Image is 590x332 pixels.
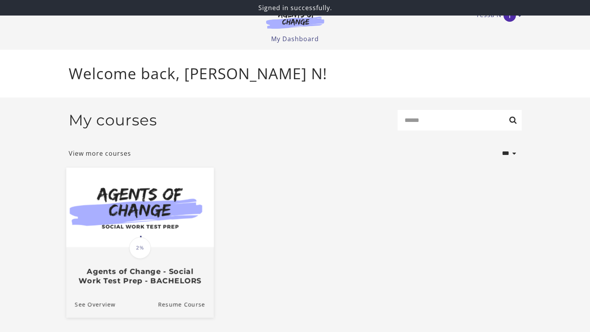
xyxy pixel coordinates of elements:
[476,9,518,22] a: Toggle menu
[158,292,214,318] a: Agents of Change - Social Work Test Prep - BACHELORS: Resume Course
[3,3,587,12] p: Signed in successfully.
[271,35,319,43] a: My Dashboard
[66,292,115,318] a: Agents of Change - Social Work Test Prep - BACHELORS: See Overview
[129,237,151,259] span: 2%
[69,149,131,158] a: View more courses
[74,267,205,285] h3: Agents of Change - Social Work Test Prep - BACHELORS
[69,62,522,85] p: Welcome back, [PERSON_NAME] N!
[69,111,157,129] h2: My courses
[258,11,332,29] img: Agents of Change Logo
